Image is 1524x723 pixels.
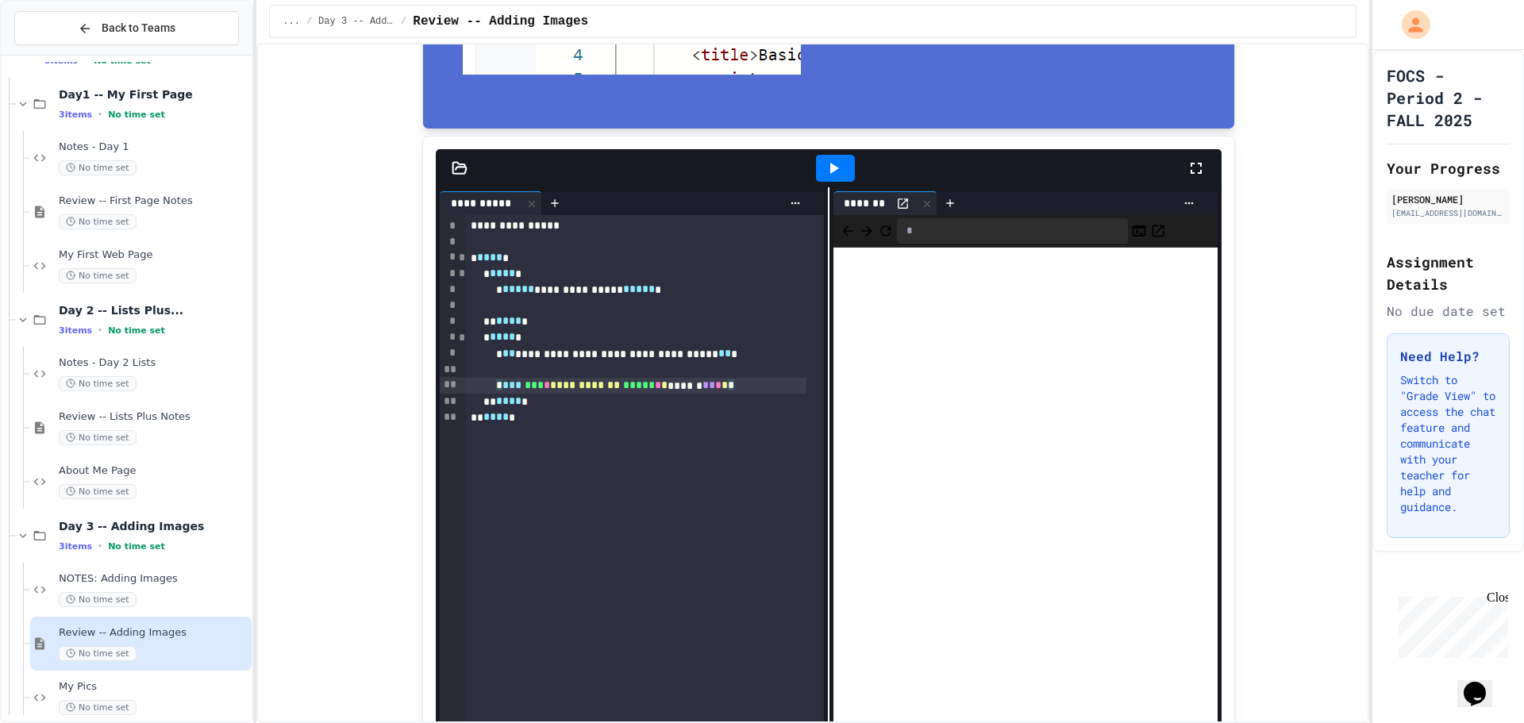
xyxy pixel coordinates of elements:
span: / [306,15,312,28]
span: 3 items [59,541,92,552]
span: My Pics [59,680,248,694]
span: Day 3 -- Adding Images [59,519,248,533]
span: 3 items [59,325,92,336]
span: Review -- First Page Notes [59,194,248,208]
h3: Need Help? [1400,347,1496,366]
div: Chat with us now!Close [6,6,110,101]
span: ... [283,15,300,28]
span: No time set [59,268,137,283]
button: Refresh [878,221,894,240]
span: No time set [59,160,137,175]
div: [EMAIL_ADDRESS][DOMAIN_NAME] [1391,207,1505,219]
span: No time set [59,592,137,607]
span: Review -- Lists Plus Notes [59,410,248,424]
span: No time set [108,110,165,120]
div: No due date set [1387,302,1510,321]
span: No time set [59,214,137,229]
span: My First Web Page [59,248,248,262]
span: Notes - Day 2 Lists [59,356,248,370]
span: / [401,15,406,28]
span: Notes - Day 1 [59,140,248,154]
span: Back to Teams [102,20,175,37]
span: • [98,108,102,121]
button: Open in new tab [1150,221,1166,240]
h2: Assignment Details [1387,251,1510,295]
span: No time set [108,325,165,336]
span: • [98,540,102,552]
span: No time set [59,484,137,499]
span: NOTES: Adding Images [59,572,248,586]
span: Day 2 -- Lists Plus... [59,303,248,317]
span: Back [840,221,856,240]
span: No time set [59,430,137,445]
span: 3 items [59,110,92,120]
span: No time set [59,376,137,391]
span: Review -- Adding Images [59,626,248,640]
span: No time set [108,541,165,552]
p: Switch to "Grade View" to access the chat feature and communicate with your teacher for help and ... [1400,372,1496,515]
span: Review -- Adding Images [413,12,588,31]
iframe: chat widget [1457,660,1508,707]
span: Day1 -- My First Page [59,87,248,102]
span: About Me Page [59,464,248,478]
div: My Account [1385,6,1434,43]
iframe: chat widget [1392,590,1508,658]
span: Forward [859,221,875,240]
span: Day 3 -- Adding Images [318,15,394,28]
div: [PERSON_NAME] [1391,192,1505,206]
h1: FOCS - Period 2 - FALL 2025 [1387,64,1510,131]
span: • [98,324,102,337]
span: No time set [59,646,137,661]
button: Back to Teams [14,11,239,45]
span: No time set [59,700,137,715]
button: Console [1131,221,1147,240]
h2: Your Progress [1387,157,1510,179]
